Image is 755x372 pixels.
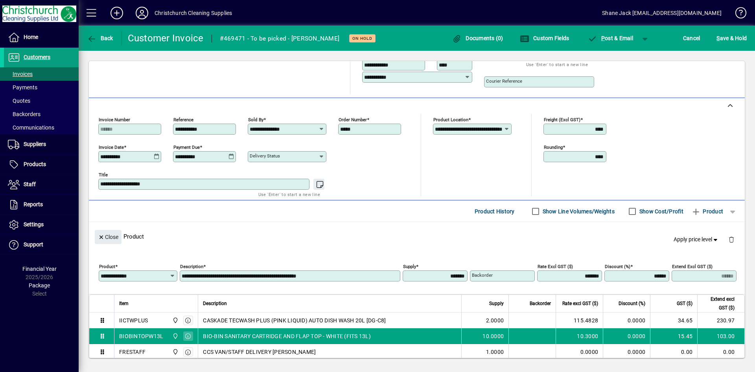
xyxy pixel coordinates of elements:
[4,81,79,94] a: Payments
[4,121,79,134] a: Communications
[4,107,79,121] a: Backorders
[24,161,46,167] span: Products
[605,264,630,269] mat-label: Discount (%)
[119,332,163,340] div: BIOBINTOPW13L
[471,204,518,218] button: Product History
[4,215,79,235] a: Settings
[544,144,563,150] mat-label: Rounding
[119,299,129,308] span: Item
[603,344,650,360] td: 0.0000
[8,124,54,131] span: Communications
[650,328,697,344] td: 15.45
[99,144,124,150] mat-label: Invoice date
[697,344,744,360] td: 0.00
[538,264,573,269] mat-label: Rate excl GST ($)
[24,54,50,60] span: Customers
[170,348,179,356] span: Christchurch Cleaning Supplies Ltd
[352,36,372,41] span: On hold
[4,135,79,154] a: Suppliers
[638,207,683,215] label: Show Cost/Profit
[4,175,79,194] a: Staff
[530,299,551,308] span: Backorder
[674,235,719,244] span: Apply price level
[4,195,79,215] a: Reports
[433,117,468,122] mat-label: Product location
[24,221,44,228] span: Settings
[170,332,179,341] span: Christchurch Cleaning Supplies Ltd
[670,233,722,247] button: Apply price level
[475,205,515,218] span: Product History
[677,299,692,308] span: GST ($)
[203,299,227,308] span: Description
[173,144,200,150] mat-label: Payment due
[520,35,569,41] span: Custom Fields
[99,172,108,178] mat-label: Title
[85,31,115,45] button: Back
[601,35,605,41] span: P
[650,344,697,360] td: 0.00
[22,266,57,272] span: Financial Year
[687,204,727,218] button: Product
[716,35,720,41] span: S
[93,233,123,240] app-page-header-button: Close
[602,7,722,19] div: Shane Jack [EMAIL_ADDRESS][DOMAIN_NAME]
[683,32,700,44] span: Cancel
[729,2,745,27] a: Knowledge Base
[170,316,179,325] span: Christchurch Cleaning Supplies Ltd
[129,6,155,20] button: Profile
[79,31,122,45] app-page-header-button: Back
[24,241,43,248] span: Support
[486,348,504,356] span: 1.0000
[87,35,113,41] span: Back
[4,67,79,81] a: Invoices
[603,313,650,328] td: 0.0000
[24,141,46,147] span: Suppliers
[672,264,713,269] mat-label: Extend excl GST ($)
[584,31,637,45] button: Post & Email
[173,117,193,122] mat-label: Reference
[489,299,504,308] span: Supply
[697,313,744,328] td: 230.97
[714,31,749,45] button: Save & Hold
[691,205,723,218] span: Product
[603,328,650,344] td: 0.0000
[681,31,702,45] button: Cancel
[8,84,37,91] span: Payments
[4,155,79,174] a: Products
[248,117,263,122] mat-label: Sold by
[119,316,148,324] div: IICTWPLUS
[203,332,371,340] span: BIO-BIN SANITARY CARTRIDGE AND FLAP TOP - WHITE (FITS 13L)
[561,348,598,356] div: 0.0000
[702,295,735,312] span: Extend excl GST ($)
[258,190,320,199] mat-hint: Use 'Enter' to start a new line
[24,181,36,187] span: Staff
[452,35,503,41] span: Documents (0)
[104,6,129,20] button: Add
[722,236,741,243] app-page-header-button: Delete
[541,207,615,215] label: Show Line Volumes/Weights
[518,31,571,45] button: Custom Fields
[722,230,741,249] button: Delete
[339,117,367,122] mat-label: Order number
[562,299,598,308] span: Rate excl GST ($)
[99,117,130,122] mat-label: Invoice number
[128,32,204,44] div: Customer Invoice
[697,328,744,344] td: 103.00
[24,201,43,207] span: Reports
[24,34,38,40] span: Home
[95,230,122,244] button: Close
[526,60,588,69] mat-hint: Use 'Enter' to start a new line
[8,111,41,117] span: Backorders
[482,332,504,340] span: 10.0000
[220,32,340,45] div: #469471 - To be picked - [PERSON_NAME]
[403,264,416,269] mat-label: Supply
[250,153,280,159] mat-label: Delivery status
[155,7,232,19] div: Christchurch Cleaning Supplies
[486,78,522,84] mat-label: Courier Reference
[561,332,598,340] div: 10.3000
[203,316,386,324] span: CASKADE TECWASH PLUS (PINK LIQUID) AUTO DISH WASH 20L [DG-C8]
[450,31,505,45] button: Documents (0)
[99,264,115,269] mat-label: Product
[561,316,598,324] div: 115.4828
[4,235,79,255] a: Support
